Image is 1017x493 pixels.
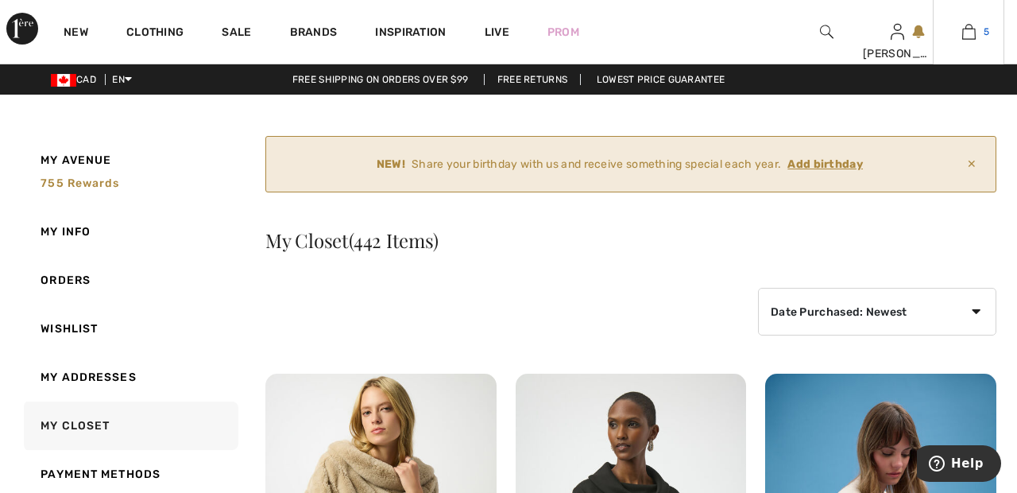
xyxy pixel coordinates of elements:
a: Lowest Price Guarantee [584,74,738,85]
a: Clothing [126,25,184,42]
a: My Addresses [21,353,238,402]
ins: Add birthday [787,157,863,171]
a: 5 [934,22,1003,41]
a: Sale [222,25,251,42]
div: Share your birthday with us and receive something special each year. [279,156,961,173]
a: Brands [290,25,338,42]
a: Sign In [891,24,904,39]
iframe: Opens a widget where you can find more information [917,445,1001,485]
span: CAD [51,74,102,85]
a: Live [485,24,509,41]
strong: NEW! [377,156,405,173]
img: My Bag [962,22,976,41]
span: 5 [984,25,989,39]
a: My Closet [21,402,238,450]
a: Orders [21,256,238,305]
span: 755 rewards [41,177,119,190]
img: My Info [891,22,904,41]
img: search the website [820,22,833,41]
span: Inspiration [375,25,446,42]
span: (442 Items) [349,227,439,253]
a: Free Returns [484,74,582,85]
a: Prom [547,24,579,41]
a: Wishlist [21,305,238,353]
div: [PERSON_NAME] [863,45,933,62]
h3: My Closet [265,231,996,250]
span: My Avenue [41,152,111,169]
a: New [64,25,88,42]
img: 1ère Avenue [6,13,38,45]
span: EN [112,74,132,85]
a: My Info [21,208,238,256]
a: Free shipping on orders over $99 [280,74,481,85]
span: ✕ [961,149,983,179]
img: Canadian Dollar [51,74,76,87]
